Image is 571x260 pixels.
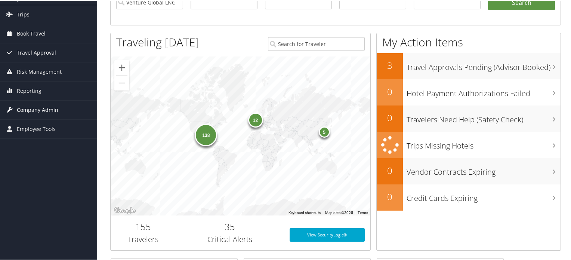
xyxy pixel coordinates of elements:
a: View SecurityLogic® [290,227,365,241]
h2: 3 [377,58,403,71]
div: 12 [248,111,263,126]
a: 0Credit Cards Expiring [377,184,561,210]
span: Travel Approval [17,43,56,61]
input: Search for Traveler [268,36,365,50]
h3: Credit Cards Expiring [407,189,561,203]
h3: Travel Approvals Pending (Advisor Booked) [407,58,561,72]
span: Company Admin [17,100,58,119]
a: 0Hotel Payment Authorizations Failed [377,79,561,105]
button: Zoom in [114,59,129,74]
h2: 155 [116,220,170,232]
div: 5 [318,125,330,137]
button: Zoom out [114,75,129,90]
a: Open this area in Google Maps (opens a new window) [112,205,137,215]
h2: 0 [377,111,403,123]
a: 3Travel Approvals Pending (Advisor Booked) [377,52,561,79]
img: Google [112,205,137,215]
a: Trips Missing Hotels [377,131,561,157]
h1: My Action Items [377,34,561,49]
h2: 0 [377,190,403,202]
div: 138 [195,123,217,146]
h2: 35 [181,220,278,232]
span: Reporting [17,81,41,100]
a: 0Travelers Need Help (Safety Check) [377,105,561,131]
h2: 0 [377,163,403,176]
h3: Hotel Payment Authorizations Failed [407,84,561,98]
h1: Traveling [DATE] [116,34,199,49]
h3: Vendor Contracts Expiring [407,162,561,177]
h3: Critical Alerts [181,233,278,244]
span: Trips [17,4,30,23]
h3: Trips Missing Hotels [407,136,561,150]
h2: 0 [377,85,403,97]
a: Terms (opens in new tab) [358,210,368,214]
h3: Travelers Need Help (Safety Check) [407,110,561,124]
a: 0Vendor Contracts Expiring [377,157,561,184]
span: Book Travel [17,24,46,42]
span: Risk Management [17,62,62,80]
button: Keyboard shortcuts [288,209,321,215]
span: Employee Tools [17,119,56,138]
span: Map data ©2025 [325,210,353,214]
h3: Travelers [116,233,170,244]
